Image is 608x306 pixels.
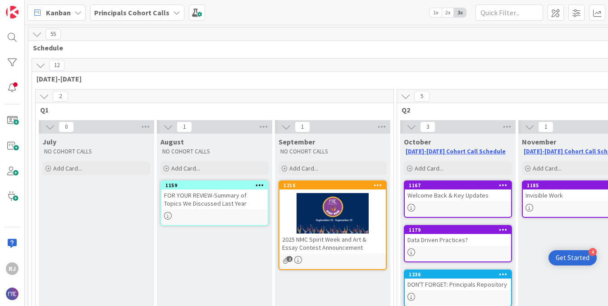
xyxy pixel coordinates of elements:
span: Add Card... [533,164,562,172]
a: 1179Data Driven Practices? [404,225,512,262]
div: Welcome Back & Key Updates [405,189,511,201]
p: NO COHORT CALLS [280,148,385,155]
a: 1159FOR YOUR REVIEW-Summary of Topics We Discussed Last Year [160,180,269,226]
a: 1167Welcome Back & Key Updates [404,180,512,218]
span: 1 [538,121,553,132]
div: 1159 [165,182,268,189]
div: 1216 [283,182,386,189]
span: 2 [53,91,68,102]
span: November [522,137,556,146]
a: [DATE]-[DATE] Cohort Call Schedule [406,148,506,155]
div: Get Started [556,253,590,262]
div: 1167Welcome Back & Key Updates [405,181,511,201]
div: FOR YOUR REVIEW-Summary of Topics We Discussed Last Year [161,189,268,209]
div: 1167 [405,181,511,189]
span: 1x [430,8,442,17]
p: NO COHORT CALLS [162,148,267,155]
span: Add Card... [289,164,318,172]
p: NO COHORT CALLS [44,148,149,155]
div: 1159 [161,181,268,189]
span: July [42,137,56,146]
div: 1179 [409,227,511,233]
div: 2025 NMC Spirit Week and Art & Essay Contest Announcement [279,234,386,253]
div: 1236 [409,271,511,278]
img: Visit kanbanzone.com [6,6,18,18]
span: 12 [49,60,64,71]
span: 3 [420,121,435,132]
div: 1167 [409,182,511,189]
span: Add Card... [415,164,443,172]
b: Principals Cohort Calls [94,8,169,17]
div: 1216 [279,181,386,189]
span: 1 [295,121,310,132]
div: 1236 [405,270,511,279]
div: 12162025 NMC Spirit Week and Art & Essay Contest Announcement [279,181,386,253]
div: Data Driven Practices? [405,234,511,246]
span: Kanban [46,7,71,18]
div: 1179 [405,226,511,234]
div: 1179Data Driven Practices? [405,226,511,246]
span: 2x [442,8,454,17]
span: 1 [177,121,192,132]
span: Add Card... [171,164,200,172]
span: 3x [454,8,466,17]
span: Add Card... [53,164,82,172]
div: 1236DON'T FORGET: Principals Repository [405,270,511,290]
input: Quick Filter... [475,4,543,21]
div: RJ [6,262,18,275]
div: Open Get Started checklist, remaining modules: 4 [549,250,597,265]
span: 5 [414,91,430,102]
div: 4 [589,248,597,256]
img: avatar [6,288,18,300]
span: August [160,137,184,146]
div: 1159FOR YOUR REVIEW-Summary of Topics We Discussed Last Year [161,181,268,209]
span: October [404,137,431,146]
span: 2 [287,256,293,262]
span: 0 [59,121,74,132]
span: September [279,137,315,146]
span: 55 [46,29,61,40]
span: Q1 [40,105,382,114]
div: DON'T FORGET: Principals Repository [405,279,511,290]
a: 12162025 NMC Spirit Week and Art & Essay Contest Announcement [279,180,387,270]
